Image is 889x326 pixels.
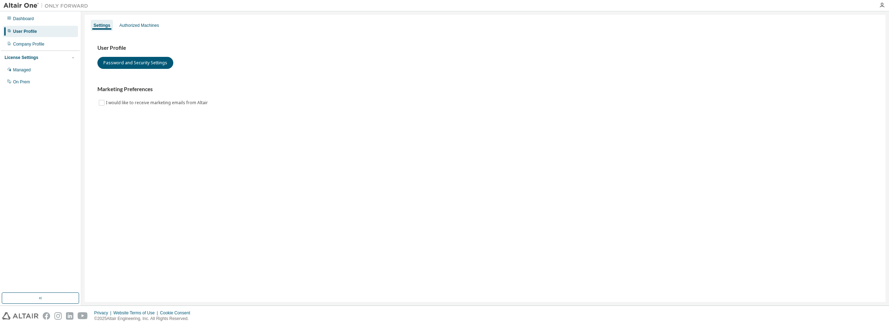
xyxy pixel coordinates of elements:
h3: Marketing Preferences [97,86,873,93]
div: Company Profile [13,41,44,47]
div: License Settings [5,55,38,60]
div: Authorized Machines [119,23,159,28]
img: linkedin.svg [66,312,73,320]
button: Password and Security Settings [97,57,173,69]
label: I would like to receive marketing emails from Altair [106,99,209,107]
div: Website Terms of Use [113,310,160,316]
h3: User Profile [97,45,873,52]
div: Settings [94,23,110,28]
img: instagram.svg [54,312,62,320]
img: facebook.svg [43,312,50,320]
div: On Prem [13,79,30,85]
div: Privacy [94,310,113,316]
div: Managed [13,67,31,73]
img: Altair One [4,2,92,9]
img: youtube.svg [78,312,88,320]
div: Dashboard [13,16,34,22]
p: © 2025 Altair Engineering, Inc. All Rights Reserved. [94,316,194,322]
img: altair_logo.svg [2,312,38,320]
div: Cookie Consent [160,310,194,316]
div: User Profile [13,29,37,34]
